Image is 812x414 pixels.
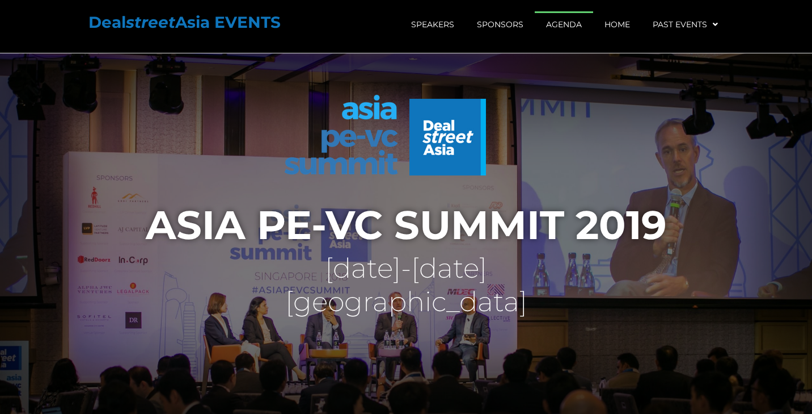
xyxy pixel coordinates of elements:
[593,11,641,37] a: Home
[126,12,175,32] em: street
[6,290,806,314] p: [GEOGRAPHIC_DATA]
[400,11,466,37] a: Speakers
[88,12,281,32] strong: Deal Asia EVENTS
[535,11,593,37] a: Agenda
[6,256,806,281] p: [DATE]-[DATE]
[6,205,806,245] h2: ASIA PE-VC SUMMIT 2019
[88,12,281,32] a: DealstreetAsia EVENTS
[466,11,535,37] a: Sponsors
[641,11,729,37] a: Past Events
